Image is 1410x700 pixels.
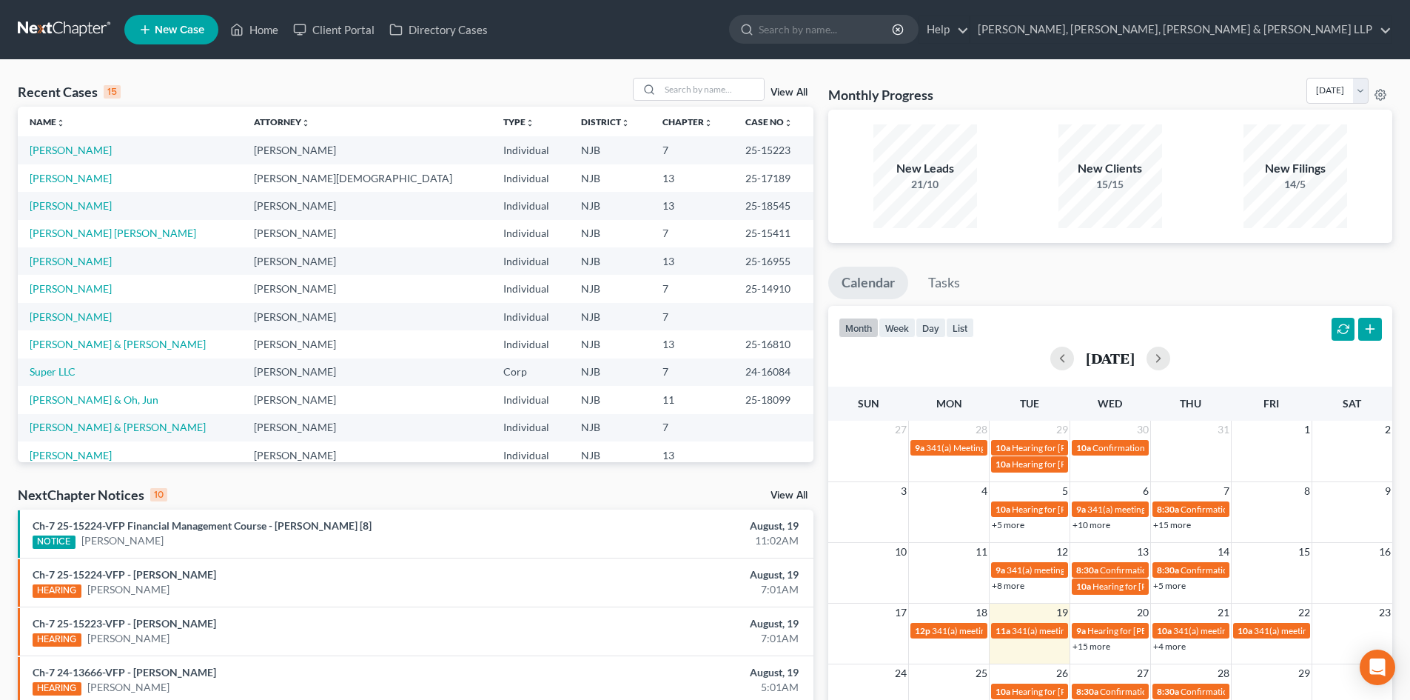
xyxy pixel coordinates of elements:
[970,16,1391,43] a: [PERSON_NAME], [PERSON_NAME], [PERSON_NAME] & [PERSON_NAME] LLP
[491,247,569,275] td: Individual
[1076,581,1091,592] span: 10a
[771,490,808,501] a: View All
[1135,421,1150,439] span: 30
[873,160,977,177] div: New Leads
[1055,664,1070,682] span: 26
[553,680,799,695] div: 5:01AM
[996,504,1010,515] span: 10a
[651,441,733,469] td: 13
[1020,397,1039,410] span: Tue
[1153,519,1191,530] a: +15 more
[491,220,569,247] td: Individual
[651,275,733,302] td: 7
[18,486,167,504] div: NextChapter Notices
[1243,177,1347,192] div: 14/5
[242,414,491,441] td: [PERSON_NAME]
[569,414,651,441] td: NJB
[254,116,310,127] a: Attorneyunfold_more
[733,247,813,275] td: 25-16955
[242,220,491,247] td: [PERSON_NAME]
[651,220,733,247] td: 7
[936,397,962,410] span: Mon
[33,584,81,598] div: HEARING
[1092,442,1260,453] span: Confirmation hearing for [PERSON_NAME]
[503,116,534,127] a: Typeunfold_more
[660,79,764,100] input: Search by name...
[1076,442,1091,453] span: 10a
[1238,625,1252,636] span: 10a
[946,318,974,338] button: list
[733,330,813,358] td: 25-16810
[1055,421,1070,439] span: 29
[733,136,813,164] td: 25-15223
[1100,686,1268,697] span: Confirmation hearing for [PERSON_NAME]
[242,441,491,469] td: [PERSON_NAME]
[33,568,216,581] a: Ch-7 25-15224-VFP - [PERSON_NAME]
[1297,604,1312,621] span: 22
[879,318,916,338] button: week
[1254,625,1397,636] span: 341(a) meeting for [PERSON_NAME]
[828,267,908,299] a: Calendar
[1076,504,1086,515] span: 9a
[651,359,733,386] td: 7
[771,87,808,98] a: View All
[733,386,813,413] td: 25-18099
[33,682,81,696] div: HEARING
[569,136,651,164] td: NJB
[242,164,491,192] td: [PERSON_NAME][DEMOGRAPHIC_DATA]
[1058,160,1162,177] div: New Clients
[893,543,908,561] span: 10
[733,275,813,302] td: 25-14910
[569,359,651,386] td: NJB
[1303,482,1312,500] span: 8
[491,359,569,386] td: Corp
[104,85,121,99] div: 15
[1157,504,1179,515] span: 8:30a
[1012,459,1127,470] span: Hearing for [PERSON_NAME]
[491,303,569,330] td: Individual
[30,172,112,184] a: [PERSON_NAME]
[784,119,793,127] i: unfold_more
[1216,421,1231,439] span: 31
[1055,543,1070,561] span: 12
[569,247,651,275] td: NJB
[1007,564,1149,576] span: 341(a) meeting for [PERSON_NAME]
[1076,564,1098,576] span: 8:30a
[926,442,1070,453] span: 341(a) Meeting for [PERSON_NAME]
[553,533,799,548] div: 11:02AM
[87,680,169,695] a: [PERSON_NAME]
[33,617,216,630] a: Ch-7 25-15223-VFP - [PERSON_NAME]
[569,220,651,247] td: NJB
[1263,397,1279,410] span: Fri
[893,664,908,682] span: 24
[916,318,946,338] button: day
[491,441,569,469] td: Individual
[1153,580,1186,591] a: +5 more
[662,116,713,127] a: Chapterunfold_more
[491,275,569,302] td: Individual
[553,631,799,646] div: 7:01AM
[581,116,630,127] a: Districtunfold_more
[858,397,879,410] span: Sun
[1055,604,1070,621] span: 19
[30,310,112,323] a: [PERSON_NAME]
[491,136,569,164] td: Individual
[569,275,651,302] td: NJB
[30,421,206,433] a: [PERSON_NAME] & [PERSON_NAME]
[893,604,908,621] span: 17
[1360,650,1395,685] div: Open Intercom Messenger
[155,24,204,36] span: New Case
[1135,604,1150,621] span: 20
[553,616,799,631] div: August, 19
[996,686,1010,697] span: 10a
[33,633,81,647] div: HEARING
[1377,543,1392,561] span: 16
[1180,397,1201,410] span: Thu
[1135,543,1150,561] span: 13
[491,164,569,192] td: Individual
[992,580,1024,591] a: +8 more
[569,441,651,469] td: NJB
[1181,686,1349,697] span: Confirmation hearing for [PERSON_NAME]
[56,119,65,127] i: unfold_more
[1157,564,1179,576] span: 8:30a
